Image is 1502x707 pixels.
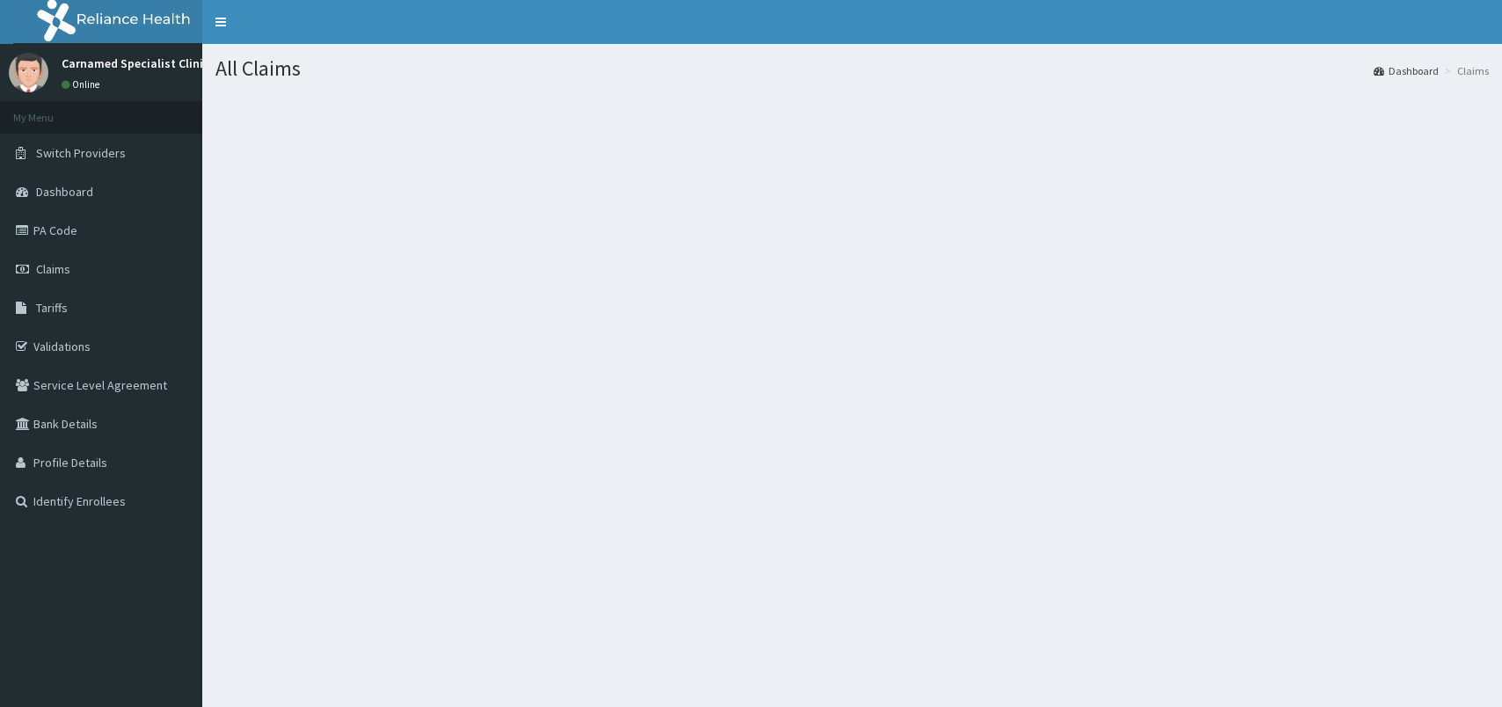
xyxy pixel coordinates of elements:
[62,57,209,69] p: Carnamed Specialist Clinic
[36,300,68,316] span: Tariffs
[36,184,93,200] span: Dashboard
[1440,63,1489,78] li: Claims
[1374,63,1439,78] a: Dashboard
[62,78,104,91] a: Online
[215,57,1489,80] h1: All Claims
[9,53,48,92] img: User Image
[36,145,126,161] span: Switch Providers
[36,261,70,277] span: Claims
